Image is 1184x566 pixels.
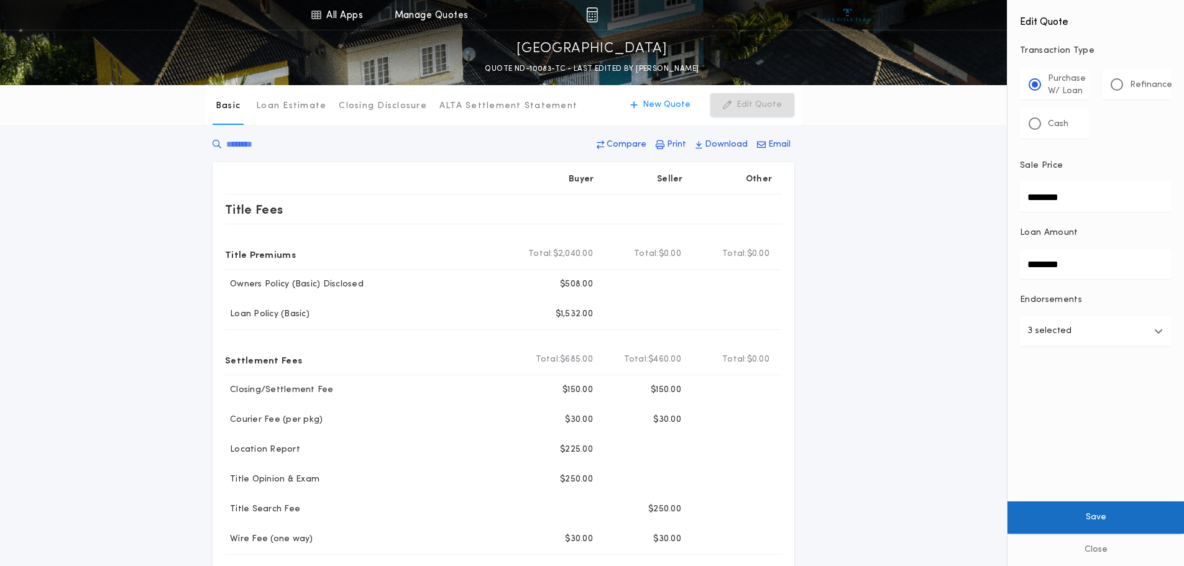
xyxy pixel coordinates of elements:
[1020,294,1172,306] p: Endorsements
[560,444,593,456] p: $225.00
[618,93,703,117] button: New Quote
[536,354,561,366] b: Total:
[256,100,326,112] p: Loan Estimate
[225,473,319,486] p: Title Opinion & Exam
[652,134,690,156] button: Print
[607,139,646,151] p: Compare
[225,533,313,545] p: Wire Fee (one way)
[722,354,747,366] b: Total:
[225,308,310,321] p: Loan Policy (Basic)
[586,7,598,22] img: img
[667,139,686,151] p: Print
[692,134,751,156] button: Download
[648,503,681,516] p: $250.00
[528,248,553,260] b: Total:
[653,533,681,545] p: $30.00
[768,139,791,151] p: Email
[653,414,681,426] p: $30.00
[439,100,577,112] p: ALTA Settlement Statement
[634,248,659,260] b: Total:
[624,354,649,366] b: Total:
[216,100,241,112] p: Basic
[1020,182,1172,212] input: Sale Price
[746,173,772,186] p: Other
[1048,118,1068,130] p: Cash
[225,350,302,370] p: Settlement Fees
[225,199,283,219] p: Title Fees
[560,473,593,486] p: $250.00
[225,244,296,264] p: Title Premiums
[657,173,683,186] p: Seller
[225,444,300,456] p: Location Report
[1020,249,1172,279] input: Loan Amount
[553,248,593,260] span: $2,040.00
[648,354,681,366] span: $460.00
[1020,160,1063,172] p: Sale Price
[556,308,593,321] p: $1,532.00
[824,9,871,21] img: vs-icon
[569,173,594,186] p: Buyer
[225,414,323,426] p: Courier Fee (per pkg)
[560,278,593,291] p: $508.00
[339,100,427,112] p: Closing Disclosure
[593,134,650,156] button: Compare
[225,278,364,291] p: Owners Policy (Basic) Disclosed
[485,63,699,75] p: QUOTE ND-10083-TC - LAST EDITED BY [PERSON_NAME]
[1027,324,1072,339] p: 3 selected
[737,99,782,111] p: Edit Quote
[1048,73,1086,98] p: Purchase W/ Loan
[1007,534,1184,566] button: Close
[659,248,681,260] span: $0.00
[225,384,334,396] p: Closing/Settlement Fee
[705,139,748,151] p: Download
[710,93,794,117] button: Edit Quote
[1020,7,1172,30] h4: Edit Quote
[747,248,769,260] span: $0.00
[1020,227,1078,239] p: Loan Amount
[753,134,794,156] button: Email
[516,39,668,59] p: [GEOGRAPHIC_DATA]
[1007,501,1184,534] button: Save
[1130,79,1172,91] p: Refinance
[722,248,747,260] b: Total:
[1020,316,1172,346] button: 3 selected
[565,414,593,426] p: $30.00
[562,384,593,396] p: $150.00
[643,99,691,111] p: New Quote
[565,533,593,545] p: $30.00
[1020,45,1172,57] p: Transaction Type
[651,384,681,396] p: $150.00
[225,503,300,516] p: Title Search Fee
[747,354,769,366] span: $0.00
[560,354,593,366] span: $685.00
